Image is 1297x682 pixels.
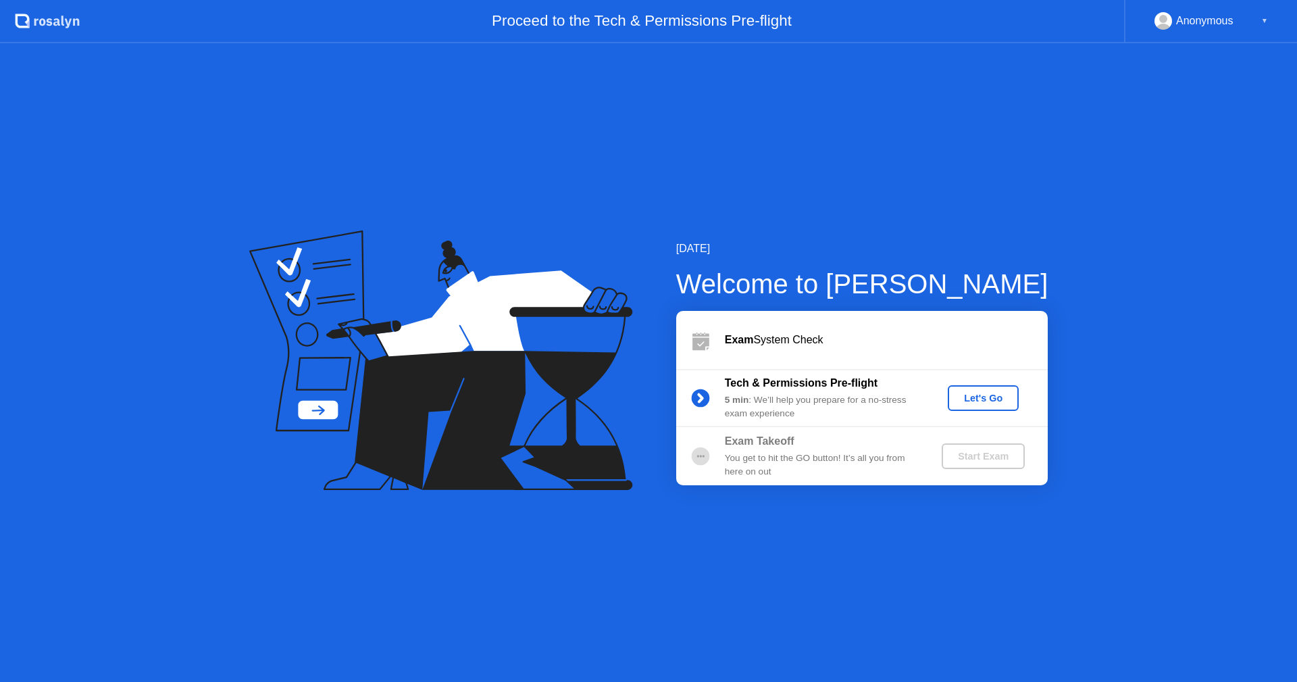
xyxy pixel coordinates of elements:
div: ▼ [1261,12,1268,30]
div: System Check [725,332,1048,348]
button: Let's Go [948,385,1019,411]
div: [DATE] [676,241,1048,257]
div: Start Exam [947,451,1019,462]
b: Tech & Permissions Pre-flight [725,377,878,389]
div: Let's Go [953,393,1013,404]
b: 5 min [725,395,749,405]
div: Welcome to [PERSON_NAME] [676,264,1048,304]
div: You get to hit the GO button! It’s all you from here on out [725,452,919,479]
button: Start Exam [942,443,1025,469]
b: Exam Takeoff [725,435,794,447]
div: Anonymous [1176,12,1234,30]
div: : We’ll help you prepare for a no-stress exam experience [725,393,919,421]
b: Exam [725,334,754,345]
